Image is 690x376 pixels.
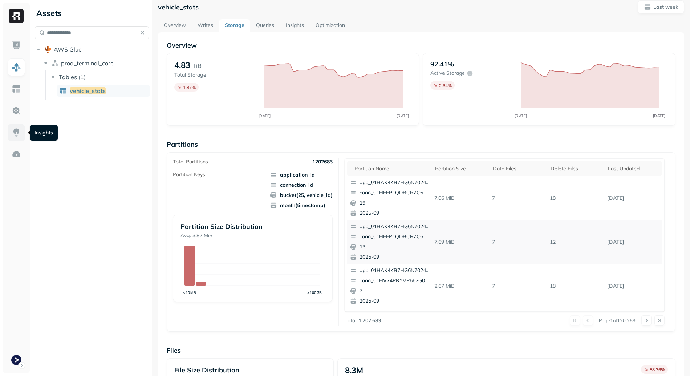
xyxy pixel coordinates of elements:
button: prod_terminal_core [42,57,149,69]
button: app_01HAK4KB7HG6N7024210G3S8D5conn_01HV74PRYVP662G03PT07JA88B72025-09 [347,264,433,308]
p: 1.87 % [183,85,196,90]
a: Insights [280,19,310,32]
button: app_01HAK4KB7HG6N7024210G3S8D5conn_01J8J74S574BQQS9HDRMAAXY9G42025-09 [347,308,433,352]
img: table [60,87,67,94]
p: 4.83 [174,60,190,70]
span: bucket(25, vehicle_id) [270,191,333,199]
a: Overview [158,19,192,32]
img: Query Explorer [12,106,21,116]
p: Overview [167,41,675,49]
p: 8.3M [345,365,363,375]
span: application_id [270,171,333,178]
tspan: [DATE] [397,113,409,118]
tspan: >100GB [307,290,322,295]
p: 7.06 MiB [431,192,489,205]
p: 88.36 % [650,367,665,372]
a: Optimization [310,19,351,32]
p: 12 [547,236,605,248]
p: 7 [489,280,547,292]
img: Ryft [9,9,24,23]
span: month(timestamp) [270,202,333,209]
div: Insights [30,125,58,141]
a: vehicle_stats [57,85,150,97]
p: 7 [360,287,430,295]
p: 7.69 MiB [431,236,489,248]
p: Sep 20, 2025 [604,280,662,292]
p: Files [167,346,675,355]
p: 92.41% [430,60,454,68]
span: Tables [59,73,77,81]
p: app_01HAK4KB7HG6N7024210G3S8D5 [360,223,430,230]
button: Last week [638,0,684,13]
p: 2025-09 [360,254,430,261]
button: app_01HAK4KB7HG6N7024210G3S8D5conn_01HFFP1QDBCRZC6MZMS1SFBPFB192025-09 [347,176,433,220]
p: 18 [547,280,605,292]
p: 2025-09 [360,298,430,305]
p: 19 [360,199,430,207]
div: Delete Files [551,165,601,172]
span: vehicle_stats [70,87,106,94]
span: prod_terminal_core [61,60,114,67]
a: Storage [219,19,250,32]
p: conn_01HV74PRYVP662G03PT07JA88B [360,277,430,284]
p: Total [345,317,356,324]
tspan: [DATE] [515,113,527,118]
img: Asset Explorer [12,84,21,94]
a: Writes [192,19,219,32]
p: TiB [192,61,202,70]
img: root [44,46,52,53]
p: conn_01HFFP1QDBCRZC6MZMS1SFBPFB [360,189,430,197]
p: Page 1 of 120,269 [599,317,636,324]
div: Data Files [493,165,543,172]
p: conn_01HFFP1QDBCRZC6MZMS1SFBPFB [360,233,430,240]
p: Last week [653,4,678,11]
p: Partition Size Distribution [180,222,325,231]
p: ( 1 ) [78,73,86,81]
p: Sep 20, 2025 [604,192,662,205]
img: Optimization [12,150,21,159]
button: Tables(1) [49,71,150,83]
img: Dashboard [12,41,21,50]
p: File Size Distribution [174,366,326,374]
p: Avg. 3.82 MiB [180,232,325,239]
p: Total Storage [174,72,257,78]
div: Assets [35,7,149,19]
p: Partitions [167,140,675,149]
p: app_01HAK4KB7HG6N7024210G3S8D5 [360,267,430,274]
img: Terminal [11,355,21,365]
p: 1202683 [312,158,333,165]
p: 2.34 % [439,83,452,88]
p: 2.67 MiB [431,280,489,292]
p: Total Partitions [173,158,208,165]
p: 7 [489,192,547,205]
p: app_01HAK4KB7HG6N7024210G3S8D5 [360,179,430,186]
span: connection_id [270,181,333,189]
p: 1,202,683 [358,317,381,324]
p: Sep 20, 2025 [604,236,662,248]
a: Queries [250,19,280,32]
tspan: [DATE] [258,113,271,118]
div: Partition name [354,165,428,172]
p: 2025-09 [360,210,430,217]
p: Partition Keys [173,171,205,178]
tspan: [DATE] [653,113,666,118]
p: 13 [360,243,430,251]
img: Assets [12,62,21,72]
img: Insights [12,128,21,137]
button: AWS Glue [35,44,149,55]
p: Active storage [430,70,465,77]
tspan: <10MB [183,290,196,295]
div: Partition size [435,165,486,172]
img: namespace [52,60,59,67]
button: app_01HAK4KB7HG6N7024210G3S8D5conn_01HFFP1QDBCRZC6MZMS1SFBPFB132025-09 [347,220,433,264]
p: 7 [489,236,547,248]
span: AWS Glue [54,46,82,53]
p: vehicle_stats [158,3,199,11]
div: Last updated [608,165,658,172]
p: 18 [547,192,605,205]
